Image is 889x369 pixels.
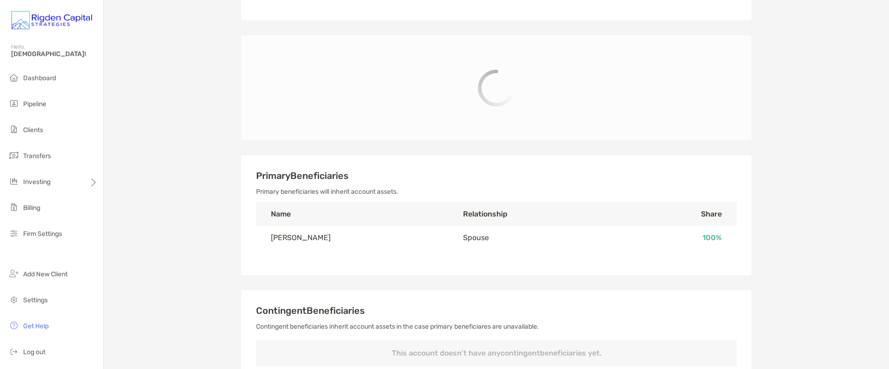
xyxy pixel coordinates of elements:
[8,294,19,305] img: settings icon
[23,296,48,304] span: Settings
[448,226,620,249] td: Spouse
[8,98,19,109] img: pipeline icon
[256,305,365,316] span: Contingent Beneficiaries
[8,268,19,279] img: add_new_client icon
[8,320,19,331] img: get-help icon
[23,348,45,356] span: Log out
[23,100,46,108] span: Pipeline
[620,226,737,249] td: 100 %
[256,226,448,249] td: [PERSON_NAME]
[23,74,56,82] span: Dashboard
[448,202,620,226] th: Relationship
[256,321,737,332] p: Contingent beneficiaries inherit account assets in the case primary beneficiares are unavailable.
[8,124,19,135] img: clients icon
[23,152,51,160] span: Transfers
[256,170,349,181] span: Primary Beneficiaries
[23,270,68,278] span: Add New Client
[23,322,49,330] span: Get Help
[8,346,19,357] img: logout icon
[8,72,19,83] img: dashboard icon
[8,202,19,213] img: billing icon
[23,204,40,212] span: Billing
[256,340,737,366] p: This account doesn’t have any contingent beneficiaries yet.
[8,228,19,239] img: firm-settings icon
[8,176,19,187] img: investing icon
[11,4,92,37] img: Zoe Logo
[256,186,737,197] p: Primary beneficiaries will inherit account assets.
[23,178,50,186] span: Investing
[620,202,737,226] th: Share
[11,50,98,58] span: [DEMOGRAPHIC_DATA]!
[23,126,43,134] span: Clients
[8,150,19,161] img: transfers icon
[23,230,62,238] span: Firm Settings
[256,202,448,226] th: Name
